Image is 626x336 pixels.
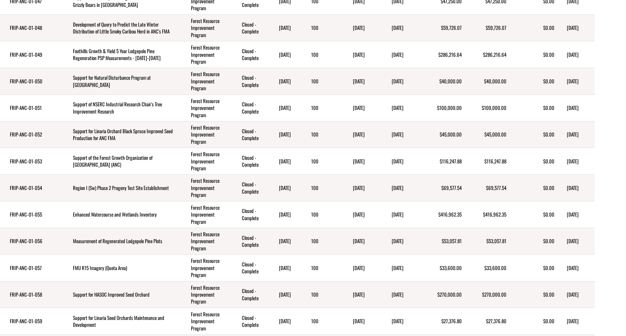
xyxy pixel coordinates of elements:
[464,308,509,334] td: $27,376.80
[382,94,421,121] td: Jan-28-2020
[181,175,232,201] td: Forest Resource Improvement Program
[421,201,464,228] td: $416,962.35
[181,308,232,334] td: Forest Resource Improvement Program
[232,41,269,68] td: Closed - Complete
[269,68,301,94] td: Feb-06-2024
[509,148,557,175] td: $0.00
[181,255,232,281] td: Forest Resource Improvement Program
[181,228,232,255] td: Forest Resource Improvement Program
[269,14,301,41] td: Sep-02-2024
[509,94,557,121] td: $0.00
[421,228,464,255] td: $53,057.81
[269,148,301,175] td: May-07-2025
[269,121,301,148] td: May-07-2025
[301,308,343,334] td: 100
[63,14,181,41] td: Development of Query to Predict the Late Winter Distribution of Little Smoky Caribou Herd in ANC'...
[509,68,557,94] td: $0.00
[63,175,181,201] td: Region I (Sw) Phase 2 Progeny Test Site Establishment
[343,14,382,41] td: Jun-30-2026
[343,228,382,255] td: Jun-30-2026
[232,255,269,281] td: Closed - Complete
[232,121,269,148] td: Closed - Complete
[269,201,301,228] td: May-07-2025
[301,41,343,68] td: 100
[509,201,557,228] td: $0.00
[269,228,301,255] td: May-07-2025
[343,121,382,148] td: Jun-30-2026
[464,281,509,308] td: $270,000.00
[63,201,181,228] td: Enhanced Watercourse and Wetlands Inventory
[269,255,301,281] td: May-07-2025
[557,308,594,334] td: Dec-31-2021
[63,68,181,94] td: Support for Natural Disturbance Program at Foothills Research Institute
[301,14,343,41] td: 100
[343,308,382,334] td: Jun-30-2026
[269,308,301,334] td: May-07-2025
[382,175,421,201] td: Feb-17-2022
[232,281,269,308] td: Closed - Complete
[232,148,269,175] td: Closed - Complete
[464,94,509,121] td: $100,000.00
[421,281,464,308] td: $270,000.00
[269,94,301,121] td: May-07-2025
[181,121,232,148] td: Forest Resource Improvement Program
[63,255,181,281] td: FMU R15 Imagery (Quota Area)
[181,41,232,68] td: Forest Resource Improvement Program
[343,41,382,68] td: Jun-30-2026
[343,68,382,94] td: Jun-30-2026
[464,148,509,175] td: $116,247.88
[557,121,594,148] td: Mar-31-2019
[382,148,421,175] td: Aug-15-2023
[301,121,343,148] td: 100
[232,201,269,228] td: Closed - Complete
[232,175,269,201] td: Closed - Complete
[464,201,509,228] td: $416,962.35
[382,201,421,228] td: Jun-24-2020
[382,255,421,281] td: Jul-17-2020
[343,281,382,308] td: Jun-30-2026
[557,228,594,255] td: Apr-30-2019
[557,68,594,94] td: Dec-31-2015
[509,281,557,308] td: $0.00
[63,148,181,175] td: Support of the Forest Growth Organization of Western Canada (ANC)
[509,121,557,148] td: $0.00
[557,94,594,121] td: Aug-30-2019
[301,281,343,308] td: 100
[181,201,232,228] td: Forest Resource Improvement Program
[421,41,464,68] td: $286,216.64
[232,94,269,121] td: Closed - Complete
[301,201,343,228] td: 100
[232,308,269,334] td: Closed - Complete
[301,175,343,201] td: 100
[269,175,301,201] td: May-07-2025
[382,68,421,94] td: Sep-20-2016
[301,255,343,281] td: 100
[464,41,509,68] td: $286,216.64
[464,228,509,255] td: $53,057.81
[343,94,382,121] td: Jun-30-2026
[421,68,464,94] td: $40,000.00
[63,41,181,68] td: Foothills Growth & Yield 5 Year Lodgepole Pine Regeneration PSP Measurements - 2011-2015
[464,175,509,201] td: $69,577.54
[63,94,181,121] td: Support of NSERC Industrial Research Chair's Tree Improvement Research
[63,281,181,308] td: Support for HASOC Improved Seed Orchard
[343,148,382,175] td: Jun-30-2026
[301,94,343,121] td: 100
[557,41,594,68] td: Aug-31-2015
[63,308,181,334] td: Support for Linaria Seed Orchards Maintenance and Development
[509,255,557,281] td: $0.00
[509,14,557,41] td: $0.00
[301,228,343,255] td: 100
[557,14,594,41] td: Aug-31-2014
[557,281,594,308] td: Dec-31-2021
[181,281,232,308] td: Forest Resource Improvement Program
[421,121,464,148] td: $45,000.00
[557,148,594,175] td: Aug-15-2023
[301,148,343,175] td: 100
[421,14,464,41] td: $59,726.07
[421,148,464,175] td: $116,247.88
[421,308,464,334] td: $27,376.80
[382,41,421,68] td: Jun-24-2015
[382,228,421,255] td: Jun-18-2019
[509,175,557,201] td: $0.00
